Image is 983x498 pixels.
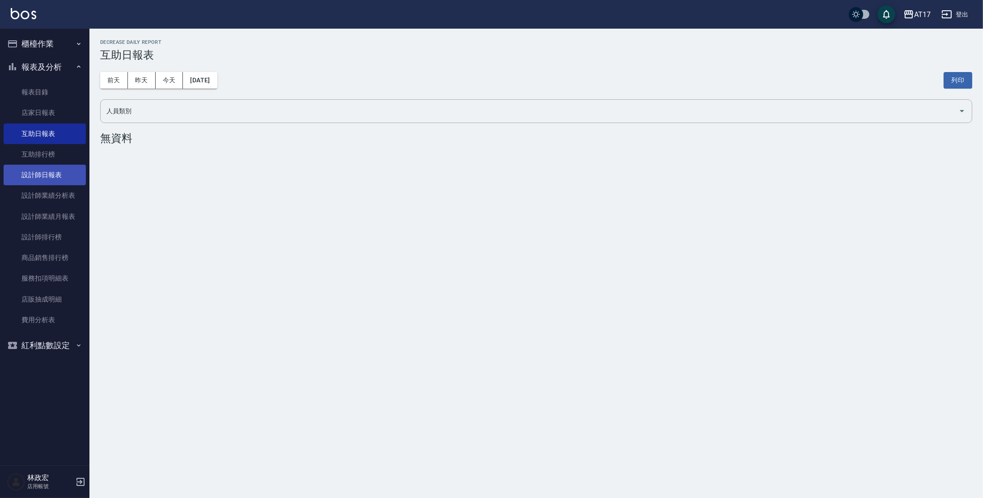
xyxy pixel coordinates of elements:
a: 設計師排行榜 [4,227,86,247]
a: 設計師業績月報表 [4,206,86,227]
a: 設計師日報表 [4,165,86,185]
a: 報表目錄 [4,82,86,102]
a: 互助日報表 [4,123,86,144]
button: Open [955,104,969,118]
a: 服務扣項明細表 [4,268,86,289]
button: 前天 [100,72,128,89]
div: AT17 [914,9,931,20]
input: 人員名稱 [104,103,955,119]
button: 今天 [156,72,183,89]
button: 登出 [938,6,972,23]
h5: 林政宏 [27,473,73,482]
button: AT17 [900,5,934,24]
a: 費用分析表 [4,310,86,330]
button: 紅利點數設定 [4,334,86,357]
h2: Decrease Daily Report [100,39,972,45]
h3: 互助日報表 [100,49,972,61]
button: save [877,5,895,23]
div: 無資料 [100,132,972,145]
p: 店用帳號 [27,482,73,490]
a: 互助排行榜 [4,144,86,165]
button: 櫃檯作業 [4,32,86,55]
button: 昨天 [128,72,156,89]
button: [DATE] [183,72,217,89]
a: 店販抽成明細 [4,289,86,310]
img: Person [7,473,25,491]
button: 報表及分析 [4,55,86,79]
a: 設計師業績分析表 [4,185,86,206]
a: 店家日報表 [4,102,86,123]
img: Logo [11,8,36,19]
a: 商品銷售排行榜 [4,247,86,268]
button: 列印 [944,72,972,89]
